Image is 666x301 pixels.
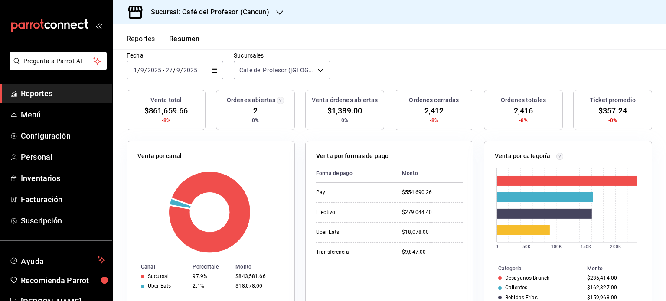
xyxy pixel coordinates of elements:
[127,52,223,58] label: Fecha
[312,96,378,105] h3: Venta órdenes abiertas
[252,117,259,124] span: 0%
[21,87,105,99] span: Reportes
[21,215,105,227] span: Suscripción
[193,273,229,279] div: 97.9%
[430,117,438,124] span: -8%
[316,164,395,183] th: Forma de pago
[501,96,546,105] h3: Órdenes totales
[232,262,294,272] th: Monto
[598,105,627,117] span: $357.24
[147,67,162,74] input: ----
[581,244,591,249] text: 150K
[95,23,102,29] button: open_drawer_menu
[127,35,200,49] div: navigation tabs
[514,105,533,117] span: 2,416
[133,67,137,74] input: --
[148,283,171,289] div: Uber Eats
[519,117,528,124] span: -8%
[127,262,189,272] th: Canal
[505,295,538,301] div: Bebidas Frías
[253,105,258,117] span: 2
[6,63,107,72] a: Pregunta a Parrot AI
[193,283,229,289] div: 2.1%
[590,96,636,105] h3: Ticket promedio
[21,151,105,163] span: Personal
[584,264,652,273] th: Monto
[176,67,180,74] input: --
[316,249,388,256] div: Transferencia
[162,117,170,124] span: -8%
[316,189,388,196] div: Pay
[227,96,275,105] h3: Órdenes abiertas
[551,244,562,249] text: 100K
[180,67,183,74] span: /
[409,96,459,105] h3: Órdenes cerradas
[148,273,169,279] div: Sucursal
[21,109,105,120] span: Menú
[608,117,617,124] span: -0%
[173,67,176,74] span: /
[140,67,144,74] input: --
[169,35,200,49] button: Resumen
[21,194,105,205] span: Facturación
[402,209,463,216] div: $279,044.40
[587,275,638,281] div: $236,414.00
[144,105,188,117] span: $861,659.66
[239,66,314,74] span: Café del Profesor ([GEOGRAPHIC_DATA])
[23,57,93,66] span: Pregunta a Parrot AI
[316,152,388,161] p: Venta por formas de pago
[189,262,232,272] th: Porcentaje
[21,275,105,286] span: Recomienda Parrot
[183,67,198,74] input: ----
[505,275,550,281] div: Desayunos-Brunch
[21,255,94,265] span: Ayuda
[402,189,463,196] div: $554,690.26
[144,7,269,17] h3: Sucursal: Café del Profesor (Cancun)
[163,67,164,74] span: -
[235,283,281,289] div: $18,078.00
[127,35,155,49] button: Reportes
[235,273,281,279] div: $843,581.66
[424,105,444,117] span: 2,412
[165,67,173,74] input: --
[484,264,584,273] th: Categoría
[505,285,527,291] div: Calientes
[316,209,388,216] div: Efectivo
[395,164,463,183] th: Monto
[327,105,362,117] span: $1,389.00
[402,249,463,256] div: $9,847.00
[495,152,551,161] p: Venta por categoría
[522,244,531,249] text: 50K
[587,295,638,301] div: $159,968.00
[496,244,498,249] text: 0
[144,67,147,74] span: /
[21,130,105,142] span: Configuración
[137,67,140,74] span: /
[234,52,330,58] label: Sucursales
[10,52,107,70] button: Pregunta a Parrot AI
[402,229,463,236] div: $18,078.00
[137,152,182,161] p: Venta por canal
[316,229,388,236] div: Uber Eats
[587,285,638,291] div: $162,327.00
[150,96,182,105] h3: Venta total
[341,117,348,124] span: 0%
[21,172,105,184] span: Inventarios
[610,244,621,249] text: 200K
